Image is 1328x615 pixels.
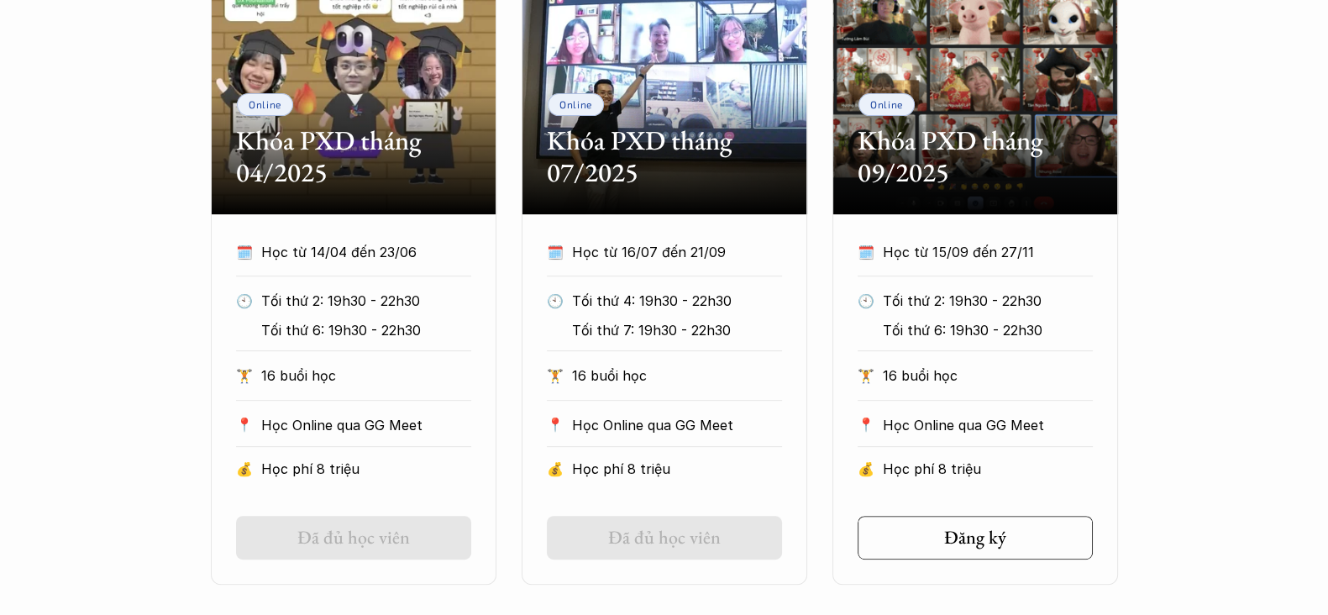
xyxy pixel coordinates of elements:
[236,124,471,189] h2: Khóa PXD tháng 04/2025
[572,239,782,265] p: Học từ 16/07 đến 21/09
[858,239,874,265] p: 🗓️
[944,527,1006,549] h5: Đăng ký
[572,456,782,481] p: Học phí 8 triệu
[572,288,806,313] p: Tối thứ 4: 19h30 - 22h30
[858,456,874,481] p: 💰
[261,413,471,438] p: Học Online qua GG Meet
[261,288,496,313] p: Tối thứ 2: 19h30 - 22h30
[547,124,782,189] h2: Khóa PXD tháng 07/2025
[883,363,1093,388] p: 16 buổi học
[559,98,592,110] p: Online
[858,363,874,388] p: 🏋️
[547,417,564,433] p: 📍
[236,288,253,313] p: 🕙
[883,413,1093,438] p: Học Online qua GG Meet
[261,239,471,265] p: Học từ 14/04 đến 23/06
[870,98,903,110] p: Online
[236,417,253,433] p: 📍
[547,363,564,388] p: 🏋️
[249,98,281,110] p: Online
[547,239,564,265] p: 🗓️
[608,527,721,549] h5: Đã đủ học viên
[547,288,564,313] p: 🕙
[858,417,874,433] p: 📍
[261,456,471,481] p: Học phí 8 triệu
[883,239,1093,265] p: Học từ 15/09 đến 27/11
[883,288,1117,313] p: Tối thứ 2: 19h30 - 22h30
[297,527,410,549] h5: Đã đủ học viên
[236,456,253,481] p: 💰
[572,318,806,343] p: Tối thứ 7: 19h30 - 22h30
[236,363,253,388] p: 🏋️
[858,288,874,313] p: 🕙
[261,363,471,388] p: 16 buổi học
[572,413,782,438] p: Học Online qua GG Meet
[547,456,564,481] p: 💰
[858,516,1093,560] a: Đăng ký
[883,456,1093,481] p: Học phí 8 triệu
[572,363,782,388] p: 16 buổi học
[261,318,496,343] p: Tối thứ 6: 19h30 - 22h30
[236,239,253,265] p: 🗓️
[883,318,1117,343] p: Tối thứ 6: 19h30 - 22h30
[858,124,1093,189] h2: Khóa PXD tháng 09/2025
